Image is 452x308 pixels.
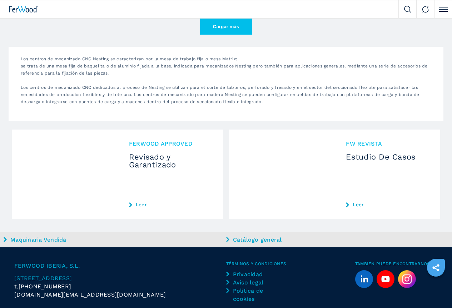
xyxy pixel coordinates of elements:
p: Los centros de mecanizado CNC dedicados al proceso de Nesting se utilizan para el corte de tabler... [17,84,435,112]
img: Contact us [422,6,429,13]
span: Términos y condiciones [226,262,355,266]
a: Leer [129,202,212,207]
span: Ferwood Iberia, S.L. [14,262,226,270]
span: FW REVISTA [346,141,429,147]
a: Maquinaria Vendida [4,236,224,244]
span: [STREET_ADDRESS] [14,275,72,282]
a: Política de cookies [226,287,278,303]
span: También puede encontrarnos en [355,262,438,266]
a: sharethis [427,259,445,277]
img: Ferwood [9,6,38,12]
button: Click to toggle menu [434,0,452,18]
span: Ferwood Approved [129,141,212,147]
a: Aviso legal [226,278,278,287]
span: [PHONE_NUMBER] [19,282,71,291]
a: Catálogo general [226,236,447,244]
a: linkedin [355,270,373,288]
img: Search [404,6,411,13]
h3: Estudio De Casos [346,153,429,161]
button: Cargar más [200,19,252,35]
span: [DOMAIN_NAME][EMAIL_ADDRESS][DOMAIN_NAME] [14,291,166,299]
p: Los centros de mecanizado CNC Nesting se caracterizan por la mesa de trabajo fija o mesa Matrix: ... [17,55,435,84]
a: Leer [346,202,429,207]
img: Instagram [398,270,416,288]
h3: Revisado y Garantizado [129,153,212,169]
a: [STREET_ADDRESS] [14,274,226,282]
a: youtube [377,270,394,288]
a: Privacidad [226,270,278,278]
div: t. [14,282,226,291]
iframe: Chat [422,276,447,303]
